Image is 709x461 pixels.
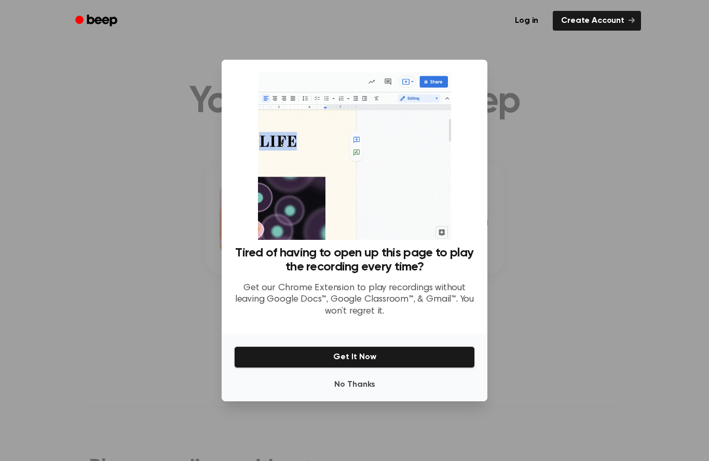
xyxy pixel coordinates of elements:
[68,11,127,31] a: Beep
[234,246,475,274] h3: Tired of having to open up this page to play the recording every time?
[234,346,475,368] button: Get It Now
[258,72,451,240] img: Beep extension in action
[234,374,475,395] button: No Thanks
[234,282,475,318] p: Get our Chrome Extension to play recordings without leaving Google Docs™, Google Classroom™, & Gm...
[553,11,641,31] a: Create Account
[507,11,547,31] a: Log in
